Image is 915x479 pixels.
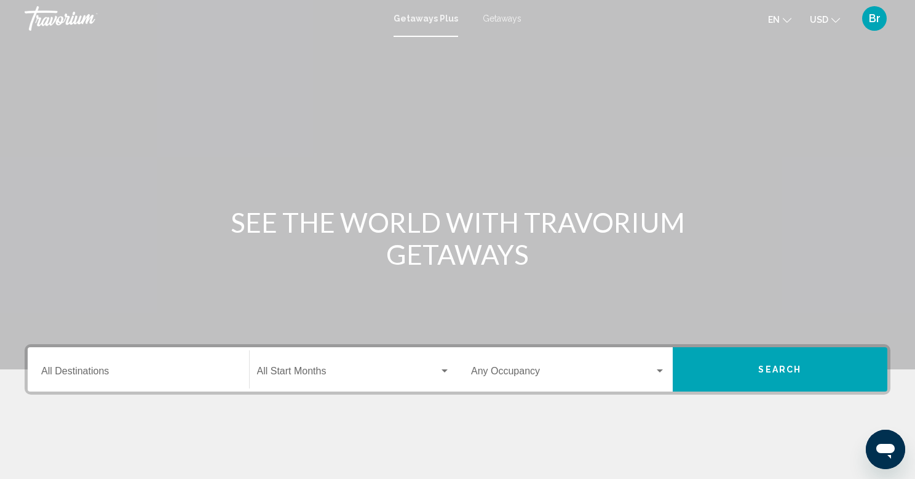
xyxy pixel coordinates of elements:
a: Getaways Plus [394,14,458,23]
button: Change language [768,10,791,28]
a: Getaways [483,14,521,23]
h1: SEE THE WORLD WITH TRAVORIUM GETAWAYS [227,206,688,270]
span: Br [869,12,881,25]
button: Change currency [810,10,840,28]
button: Search [673,347,888,392]
button: User Menu [858,6,890,31]
span: Search [758,365,801,375]
span: en [768,15,780,25]
div: Search widget [28,347,887,392]
span: USD [810,15,828,25]
a: Travorium [25,6,381,31]
iframe: Button to launch messaging window [866,430,905,469]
